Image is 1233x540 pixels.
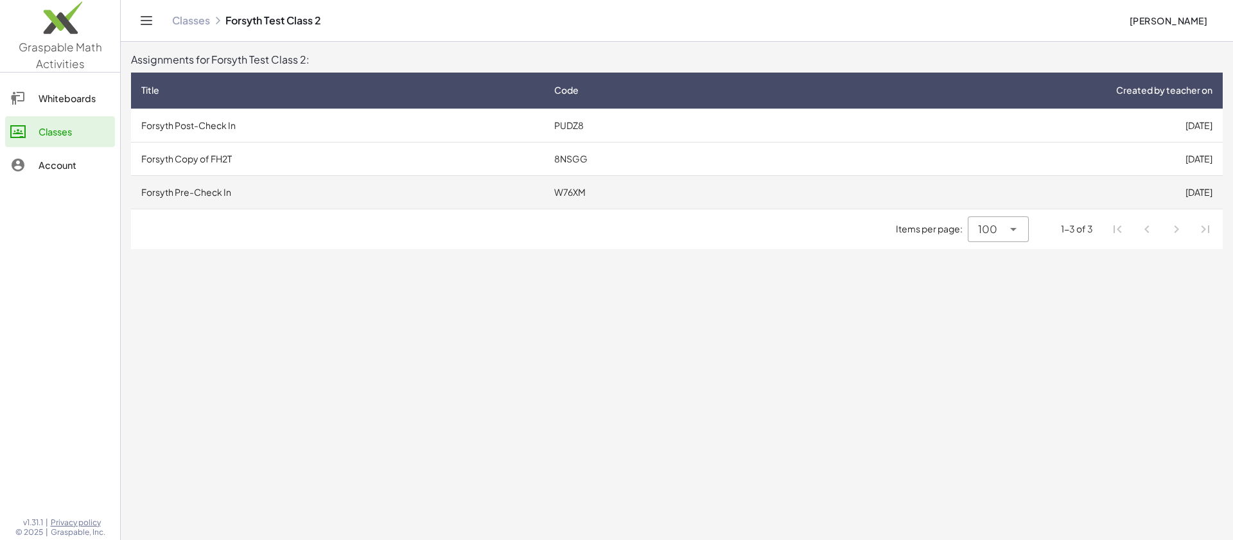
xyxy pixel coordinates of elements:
button: [PERSON_NAME] [1119,9,1218,32]
td: W76XM [544,175,754,209]
td: [DATE] [754,142,1223,175]
span: Title [141,83,159,97]
span: 100 [978,222,997,237]
div: Assignments for Forsyth Test Class 2: [131,52,1223,67]
td: Forsyth Post-Check In [131,109,544,142]
a: Classes [5,116,115,147]
span: Created by teacher on [1116,83,1212,97]
td: 8NSGG [544,142,754,175]
span: Graspable Math Activities [19,40,102,71]
div: Classes [39,124,110,139]
a: Classes [172,14,210,27]
span: Items per page: [896,222,968,236]
span: v1.31.1 [23,518,43,528]
a: Whiteboards [5,83,115,114]
div: Whiteboards [39,91,110,106]
span: | [46,527,48,537]
span: [PERSON_NAME] [1129,15,1207,26]
a: Privacy policy [51,518,105,528]
div: 1-3 of 3 [1061,222,1093,236]
span: © 2025 [15,527,43,537]
div: Account [39,157,110,173]
td: Forsyth Pre-Check In [131,175,544,209]
a: Account [5,150,115,180]
td: Forsyth Copy of FH2T [131,142,544,175]
td: [DATE] [754,109,1223,142]
span: Graspable, Inc. [51,527,105,537]
td: PUDZ8 [544,109,754,142]
nav: Pagination Navigation [1103,214,1220,244]
td: [DATE] [754,175,1223,209]
span: | [46,518,48,528]
span: Code [554,83,579,97]
button: Toggle navigation [136,10,157,31]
